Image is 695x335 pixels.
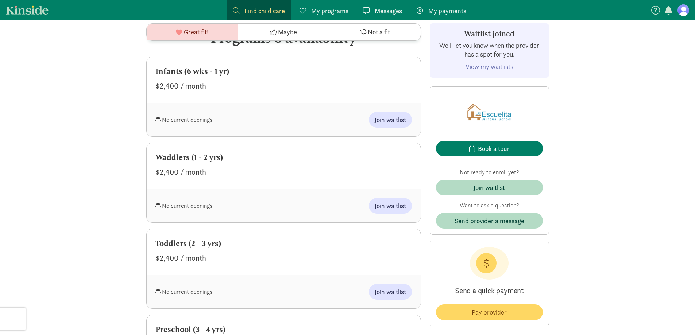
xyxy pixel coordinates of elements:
div: Infants (6 wks - 1 yr) [155,66,412,77]
p: We'll let you know when the provider has a spot for you. [436,41,543,59]
span: Find child care [244,6,285,16]
button: Great fit! [147,24,238,40]
span: Pay provider [472,307,507,317]
div: No current openings [155,284,284,300]
img: Provider logo [467,93,511,132]
button: Send provider a message [436,213,543,229]
span: Great fit! [184,27,209,37]
div: Toddlers (2 - 3 yrs) [155,238,412,249]
span: Join waitlist [375,201,406,211]
button: Join waitlist [369,198,412,214]
span: My programs [311,6,348,16]
div: No current openings [155,198,284,214]
button: Join waitlist [369,112,412,128]
div: No current openings [155,112,284,128]
div: $2,400 / month [155,80,412,92]
span: Join waitlist [375,115,406,125]
button: Maybe [238,24,329,40]
button: Join waitlist [436,180,543,195]
button: Join waitlist [369,284,412,300]
p: Not ready to enroll yet? [436,168,543,177]
span: Join waitlist [375,287,406,297]
p: Want to ask a question? [436,201,543,210]
div: $2,400 / month [155,252,412,264]
span: Maybe [278,27,297,37]
div: Book a tour [478,144,510,153]
span: My payments [428,6,466,16]
a: Kinside [6,5,49,15]
div: Waddlers (1 - 2 yrs) [155,152,412,163]
button: Not a fit [329,24,420,40]
a: View my waitlists [466,62,513,71]
span: Messages [375,6,402,16]
div: $2,400 / month [155,166,412,178]
span: Not a fit [368,27,390,37]
span: Send provider a message [455,216,524,226]
button: Book a tour [436,141,543,156]
div: Programs & availability [146,28,421,48]
h3: Waitlist joined [436,30,543,38]
p: Send a quick payment [436,280,543,301]
div: Join waitlist [474,183,505,192]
